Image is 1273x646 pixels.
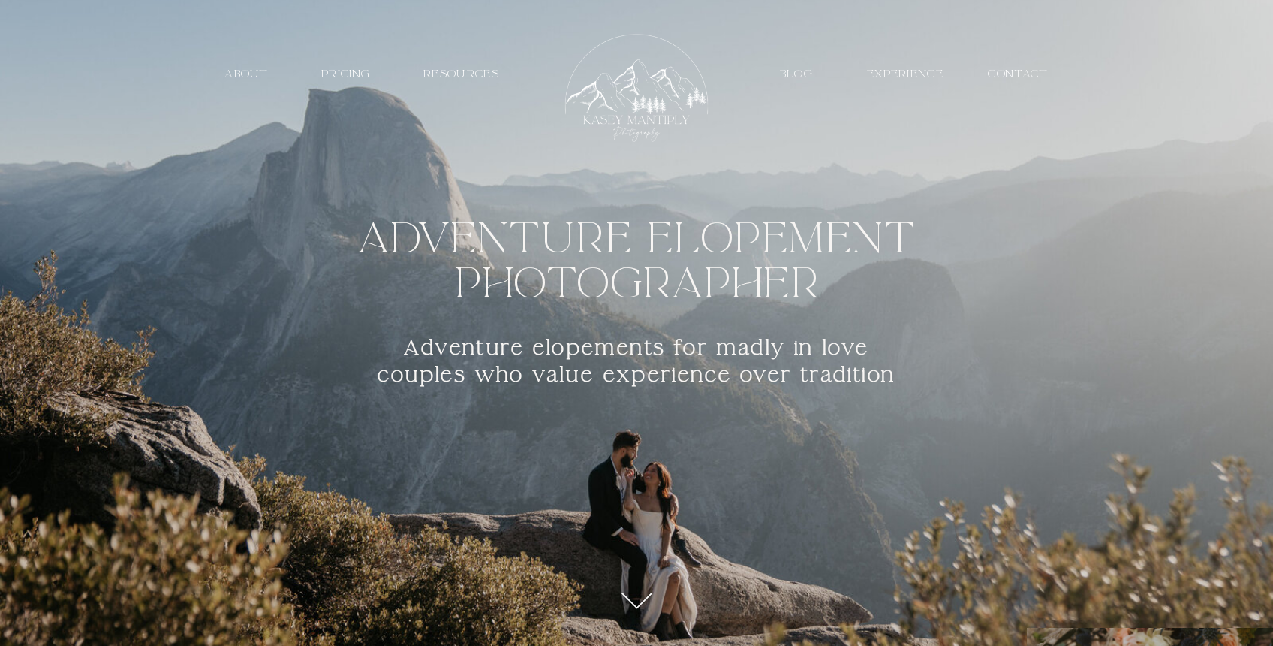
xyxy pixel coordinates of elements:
b: Adventure elopements for madly in love couples who value experience over tradition [378,334,895,388]
a: PRICING [311,67,381,81]
a: about [212,67,281,81]
h1: ADVENTURE Elopement Photographer [317,216,956,311]
a: contact [982,67,1055,81]
a: EXPERIENCE [863,67,947,81]
a: resources [410,67,513,81]
a: Blog [771,67,822,81]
